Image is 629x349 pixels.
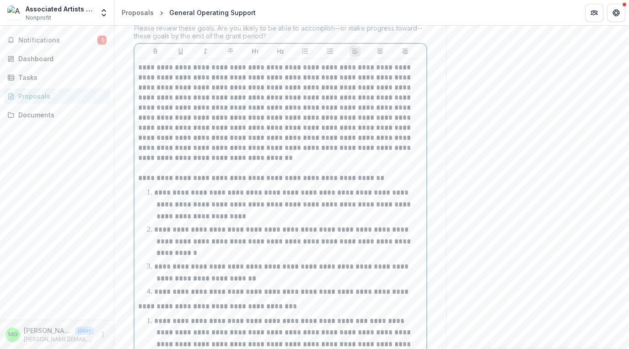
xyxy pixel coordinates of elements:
span: Notifications [18,37,97,44]
div: Madeline Gent [8,332,18,338]
span: Nonprofit [26,14,51,22]
button: Bold [150,46,161,57]
div: Associated Artists of [GEOGRAPHIC_DATA] [26,4,94,14]
div: Dashboard [18,54,103,63]
a: Tasks [4,70,110,85]
div: Proposals [18,91,103,101]
div: Proposals [122,8,154,17]
p: [PERSON_NAME] [24,326,71,335]
a: Dashboard [4,51,110,66]
span: 1 [97,36,107,45]
button: Partners [585,4,603,22]
button: Notifications1 [4,33,110,48]
button: Get Help [607,4,625,22]
button: Heading 1 [250,46,261,57]
button: Align Left [349,46,360,57]
button: Align Center [375,46,386,57]
button: Underline [175,46,186,57]
img: Associated Artists of Pittsburgh [7,5,22,20]
button: Heading 2 [275,46,286,57]
div: General Operating Support [169,8,256,17]
button: Italicize [200,46,211,57]
div: Tasks [18,73,103,82]
nav: breadcrumb [118,6,259,19]
p: User [75,327,94,335]
button: Bullet List [300,46,311,57]
a: Documents [4,107,110,122]
button: Align Right [399,46,410,57]
p: [PERSON_NAME][EMAIL_ADDRESS][DOMAIN_NAME] [24,335,94,344]
button: Open entity switcher [97,4,110,22]
a: Proposals [4,89,110,104]
button: Strike [225,46,236,57]
div: Please review these goals. Are you likely to be able to accomplish--or make progress toward--thes... [134,24,427,43]
div: Documents [18,110,103,120]
button: Ordered List [325,46,336,57]
button: More [97,329,108,340]
a: Proposals [118,6,157,19]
